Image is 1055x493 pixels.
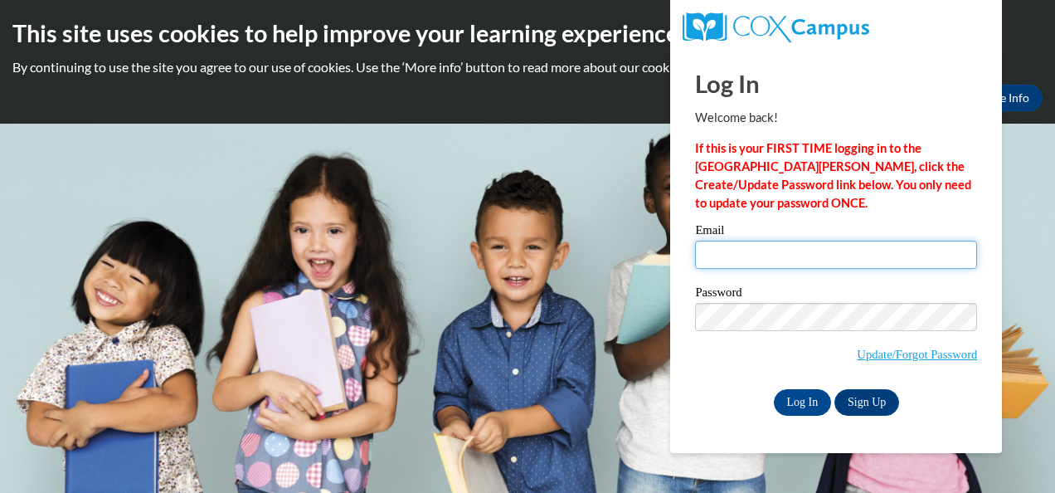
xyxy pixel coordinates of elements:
img: COX Campus [683,12,868,42]
p: By continuing to use the site you agree to our use of cookies. Use the ‘More info’ button to read... [12,58,1043,76]
label: Password [695,286,977,303]
h2: This site uses cookies to help improve your learning experience. [12,17,1043,50]
strong: If this is your FIRST TIME logging in to the [GEOGRAPHIC_DATA][PERSON_NAME], click the Create/Upd... [695,141,971,210]
input: Log In [774,389,832,416]
a: Update/Forgot Password [857,348,977,361]
a: More Info [965,85,1043,111]
h1: Log In [695,66,977,100]
p: Welcome back! [695,109,977,127]
a: Sign Up [834,389,899,416]
label: Email [695,224,977,241]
